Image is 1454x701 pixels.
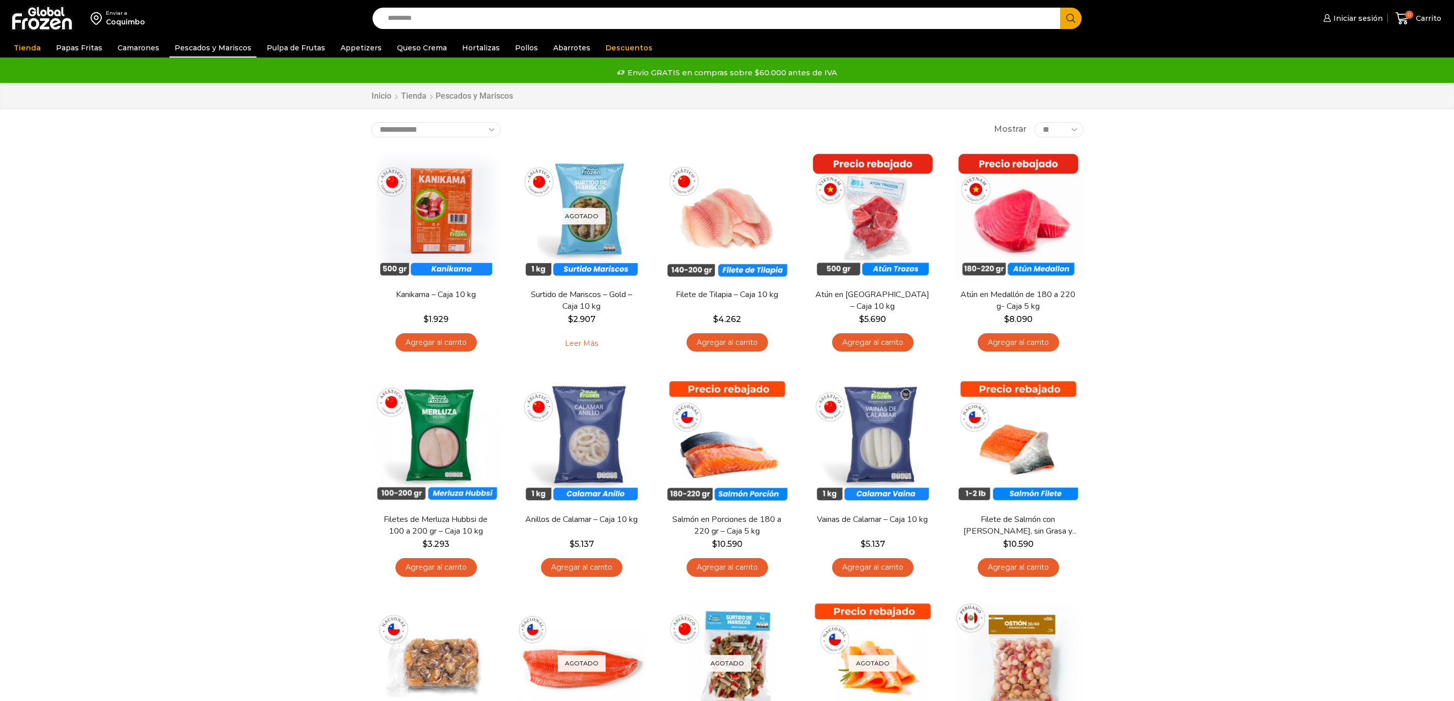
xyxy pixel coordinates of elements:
p: Agotado [703,655,751,671]
a: Tienda [401,91,427,102]
a: Tienda [9,38,46,57]
bdi: 1.929 [423,314,448,324]
span: $ [861,539,866,549]
span: Mostrar [994,124,1027,135]
a: 0 Carrito [1393,7,1444,31]
a: Filete de Tilapia – Caja 10 kg [668,289,785,301]
span: $ [713,314,718,324]
a: Camarones [112,38,164,57]
a: Filete de Salmón con [PERSON_NAME], sin Grasa y sin Espinas 1-2 lb – Caja 10 Kg [959,514,1076,537]
span: $ [1003,539,1008,549]
bdi: 5.690 [859,314,886,324]
bdi: 5.137 [569,539,594,549]
a: Kanikama – Caja 10 kg [377,289,494,301]
nav: Breadcrumb [371,91,513,102]
span: $ [423,314,429,324]
span: Carrito [1413,13,1441,23]
a: Iniciar sesión [1321,8,1383,28]
a: Agregar al carrito: “Atún en Trozos - Caja 10 kg” [832,333,914,352]
a: Salmón en Porciones de 180 a 220 gr – Caja 5 kg [668,514,785,537]
a: Filetes de Merluza Hubbsi de 100 a 200 gr – Caja 10 kg [377,514,494,537]
a: Queso Crema [392,38,452,57]
p: Agotado [558,208,606,224]
bdi: 10.590 [1003,539,1034,549]
a: Atún en Medallón de 180 a 220 g- Caja 5 kg [959,289,1076,312]
span: $ [859,314,864,324]
bdi: 2.907 [568,314,595,324]
bdi: 5.137 [861,539,885,549]
div: Coquimbo [106,17,145,27]
div: Enviar a [106,10,145,17]
p: Agotado [849,655,897,671]
a: Pulpa de Frutas [262,38,330,57]
select: Pedido de la tienda [371,122,501,137]
span: Iniciar sesión [1331,13,1383,23]
a: Pescados y Mariscos [169,38,256,57]
a: Papas Fritas [51,38,107,57]
button: Search button [1060,8,1081,29]
a: Surtido de Mariscos – Gold – Caja 10 kg [523,289,640,312]
span: $ [569,539,575,549]
a: Vainas de Calamar – Caja 10 kg [814,514,931,525]
a: Agregar al carrito: “Vainas de Calamar - Caja 10 kg” [832,558,914,577]
a: Agregar al carrito: “Atún en Medallón de 180 a 220 g- Caja 5 kg” [978,333,1059,352]
a: Agregar al carrito: “Kanikama – Caja 10 kg” [395,333,477,352]
h1: Pescados y Mariscos [436,91,513,101]
p: Agotado [558,655,606,671]
a: Atún en [GEOGRAPHIC_DATA] – Caja 10 kg [814,289,931,312]
a: Anillos de Calamar – Caja 10 kg [523,514,640,525]
span: $ [1004,314,1009,324]
span: $ [568,314,573,324]
img: address-field-icon.svg [91,10,106,27]
a: Descuentos [601,38,658,57]
a: Leé más sobre “Surtido de Mariscos - Gold - Caja 10 kg” [549,333,614,355]
a: Pollos [510,38,543,57]
span: $ [422,539,427,549]
a: Agregar al carrito: “Salmón en Porciones de 180 a 220 gr - Caja 5 kg” [687,558,768,577]
span: $ [712,539,717,549]
bdi: 4.262 [713,314,741,324]
span: 0 [1405,11,1413,19]
a: Abarrotes [548,38,595,57]
bdi: 3.293 [422,539,449,549]
bdi: 10.590 [712,539,743,549]
a: Agregar al carrito: “Filete de Tilapia - Caja 10 kg” [687,333,768,352]
a: Agregar al carrito: “Filetes de Merluza Hubbsi de 100 a 200 gr – Caja 10 kg” [395,558,477,577]
a: Hortalizas [457,38,505,57]
a: Agregar al carrito: “Filete de Salmón con Piel, sin Grasa y sin Espinas 1-2 lb – Caja 10 Kg” [978,558,1059,577]
a: Inicio [371,91,392,102]
a: Agregar al carrito: “Anillos de Calamar - Caja 10 kg” [541,558,622,577]
bdi: 8.090 [1004,314,1033,324]
a: Appetizers [335,38,387,57]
